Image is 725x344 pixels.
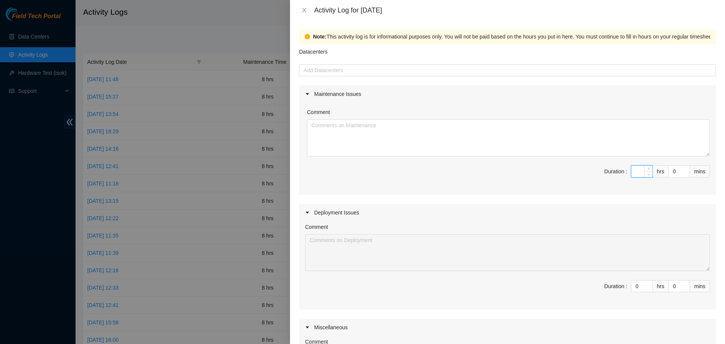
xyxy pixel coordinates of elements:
[305,223,328,231] label: Comment
[301,7,307,13] span: close
[305,325,310,330] span: caret-right
[690,165,710,177] div: mins
[646,167,651,171] span: up
[307,108,330,116] label: Comment
[314,6,716,14] div: Activity Log for [DATE]
[299,85,716,103] div: Maintenance Issues
[305,34,310,39] span: exclamation-circle
[644,171,652,177] span: Decrease Value
[604,167,627,176] div: Duration :
[653,165,669,177] div: hrs
[305,210,310,215] span: caret-right
[299,7,310,14] button: Close
[305,92,310,96] span: caret-right
[299,204,716,221] div: Deployment Issues
[305,234,710,271] textarea: Comment
[653,280,669,292] div: hrs
[644,166,652,171] span: Increase Value
[299,319,716,336] div: Miscellaneous
[690,280,710,292] div: mins
[604,282,627,290] div: Duration :
[307,119,710,156] textarea: Comment
[313,32,327,41] strong: Note:
[299,44,327,56] p: Datacenters
[646,172,651,177] span: down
